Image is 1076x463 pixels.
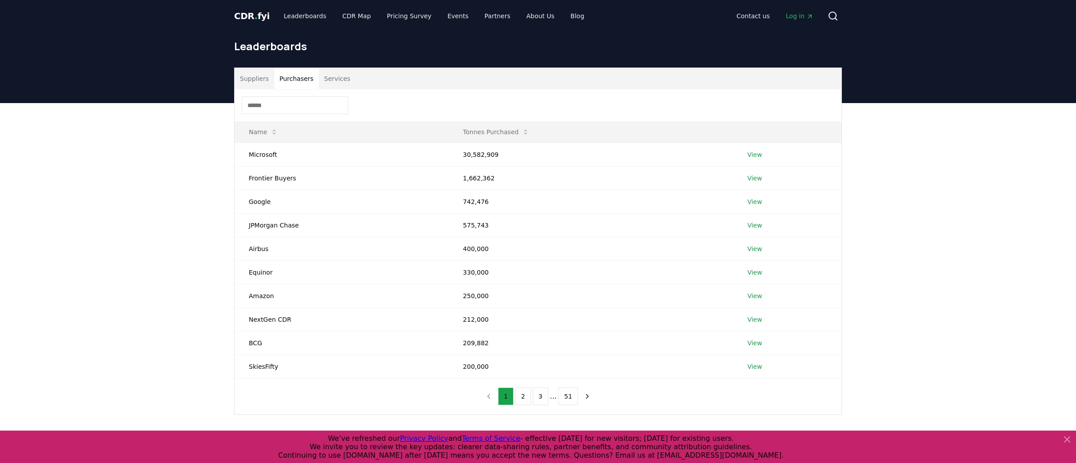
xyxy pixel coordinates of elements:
[274,68,319,89] button: Purchasers
[235,331,449,355] td: BCG
[747,150,762,159] a: View
[234,11,270,21] span: CDR fyi
[558,387,578,405] button: 51
[449,284,733,307] td: 250,000
[319,68,356,89] button: Services
[235,68,274,89] button: Suppliers
[449,237,733,260] td: 400,000
[563,8,591,24] a: Blog
[277,8,591,24] nav: Main
[478,8,518,24] a: Partners
[234,39,842,53] h1: Leaderboards
[277,8,334,24] a: Leaderboards
[449,190,733,213] td: 742,476
[235,190,449,213] td: Google
[779,8,821,24] a: Log in
[747,268,762,277] a: View
[255,11,258,21] span: .
[449,307,733,331] td: 212,000
[242,123,285,141] button: Name
[729,8,821,24] nav: Main
[449,143,733,166] td: 30,582,909
[519,8,562,24] a: About Us
[729,8,777,24] a: Contact us
[580,387,595,405] button: next page
[235,166,449,190] td: Frontier Buyers
[747,244,762,253] a: View
[786,12,813,20] span: Log in
[747,221,762,230] a: View
[335,8,378,24] a: CDR Map
[515,387,531,405] button: 2
[235,284,449,307] td: Amazon
[498,387,514,405] button: 1
[747,174,762,183] a: View
[235,355,449,378] td: SkiesFifty
[747,362,762,371] a: View
[449,213,733,237] td: 575,743
[235,143,449,166] td: Microsoft
[380,8,438,24] a: Pricing Survey
[550,391,557,402] li: ...
[235,260,449,284] td: Equinor
[449,166,733,190] td: 1,662,362
[449,355,733,378] td: 200,000
[456,123,536,141] button: Tonnes Purchased
[747,197,762,206] a: View
[449,260,733,284] td: 330,000
[440,8,475,24] a: Events
[449,331,733,355] td: 209,882
[747,339,762,347] a: View
[533,387,548,405] button: 3
[747,291,762,300] a: View
[235,213,449,237] td: JPMorgan Chase
[235,307,449,331] td: NextGen CDR
[235,237,449,260] td: Airbus
[234,10,270,22] a: CDR.fyi
[747,315,762,324] a: View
